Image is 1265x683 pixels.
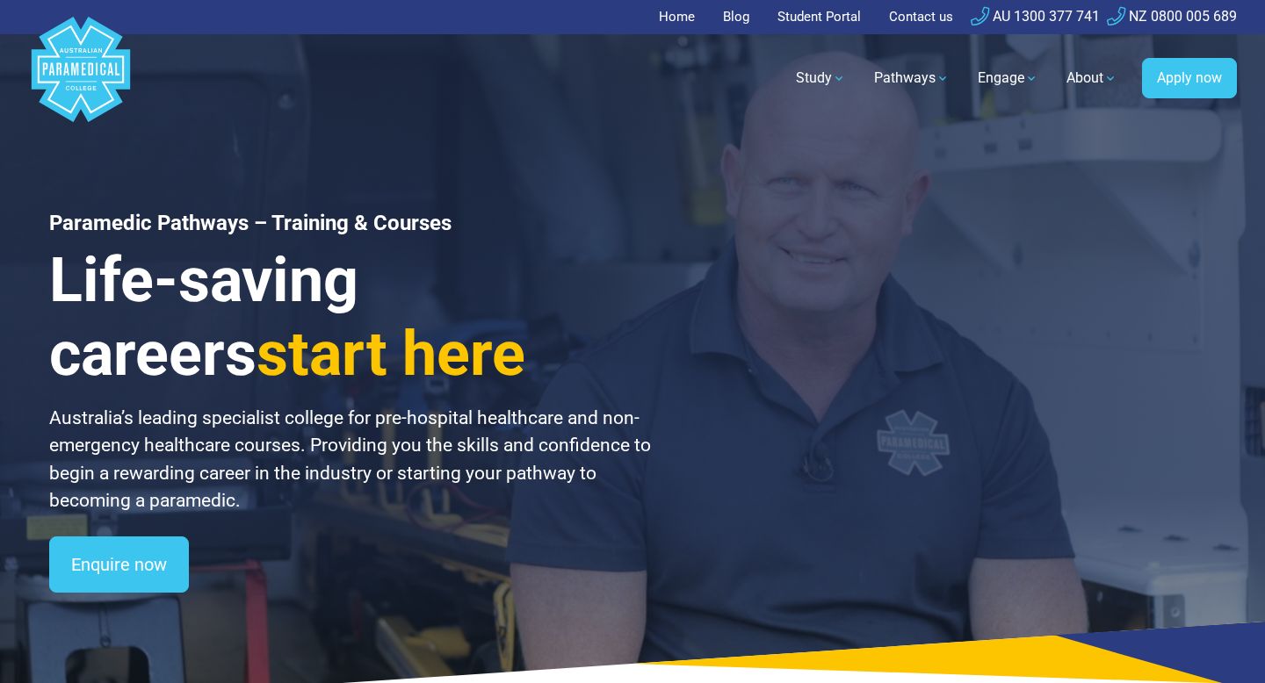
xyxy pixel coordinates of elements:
[967,54,1049,103] a: Engage
[49,536,189,593] a: Enquire now
[257,318,525,390] span: start here
[971,8,1100,25] a: AU 1300 377 741
[49,211,654,236] h1: Paramedic Pathways – Training & Courses
[49,243,654,391] h3: Life-saving careers
[1056,54,1128,103] a: About
[28,34,134,123] a: Australian Paramedical College
[785,54,857,103] a: Study
[1142,58,1237,98] a: Apply now
[1107,8,1237,25] a: NZ 0800 005 689
[864,54,960,103] a: Pathways
[49,405,654,515] p: Australia’s leading specialist college for pre-hospital healthcare and non-emergency healthcare c...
